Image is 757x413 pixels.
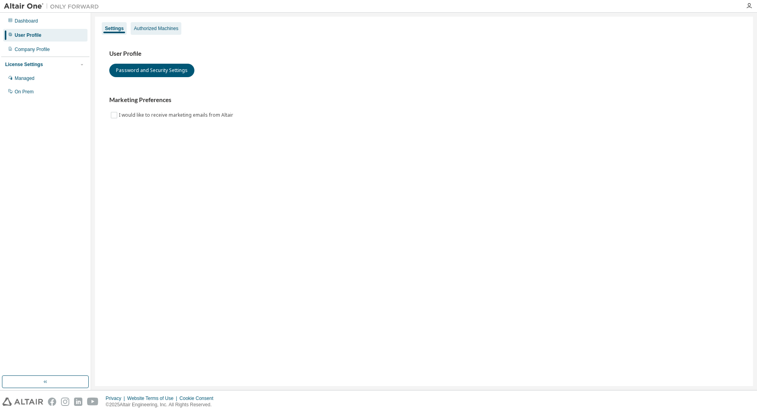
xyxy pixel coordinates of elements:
[15,89,34,95] div: On Prem
[134,25,178,32] div: Authorized Machines
[15,46,50,53] div: Company Profile
[15,32,41,38] div: User Profile
[74,398,82,406] img: linkedin.svg
[48,398,56,406] img: facebook.svg
[109,64,194,77] button: Password and Security Settings
[4,2,103,10] img: Altair One
[119,110,235,120] label: I would like to receive marketing emails from Altair
[109,96,739,104] h3: Marketing Preferences
[61,398,69,406] img: instagram.svg
[15,18,38,24] div: Dashboard
[87,398,99,406] img: youtube.svg
[106,395,127,402] div: Privacy
[109,50,739,58] h3: User Profile
[2,398,43,406] img: altair_logo.svg
[105,25,124,32] div: Settings
[106,402,218,408] p: © 2025 Altair Engineering, Inc. All Rights Reserved.
[5,61,43,68] div: License Settings
[179,395,218,402] div: Cookie Consent
[127,395,179,402] div: Website Terms of Use
[15,75,34,81] div: Managed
